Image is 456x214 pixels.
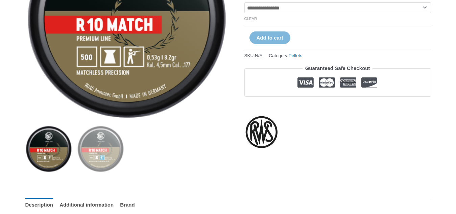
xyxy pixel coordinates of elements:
[244,51,263,60] span: SKU:
[255,53,263,58] span: N/A
[120,198,135,212] a: Brand
[25,198,53,212] a: Description
[289,53,303,58] a: Pellets
[244,115,278,149] a: RWS
[25,125,72,172] img: RWS R10 Match
[249,31,290,44] button: Add to cart
[303,64,373,73] legend: Guaranteed Safe Checkout
[77,125,124,172] img: RWS R10 Match
[244,102,431,110] iframe: Customer reviews powered by Trustpilot
[269,51,302,60] span: Category:
[59,198,114,212] a: Additional information
[244,17,257,21] a: Clear options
